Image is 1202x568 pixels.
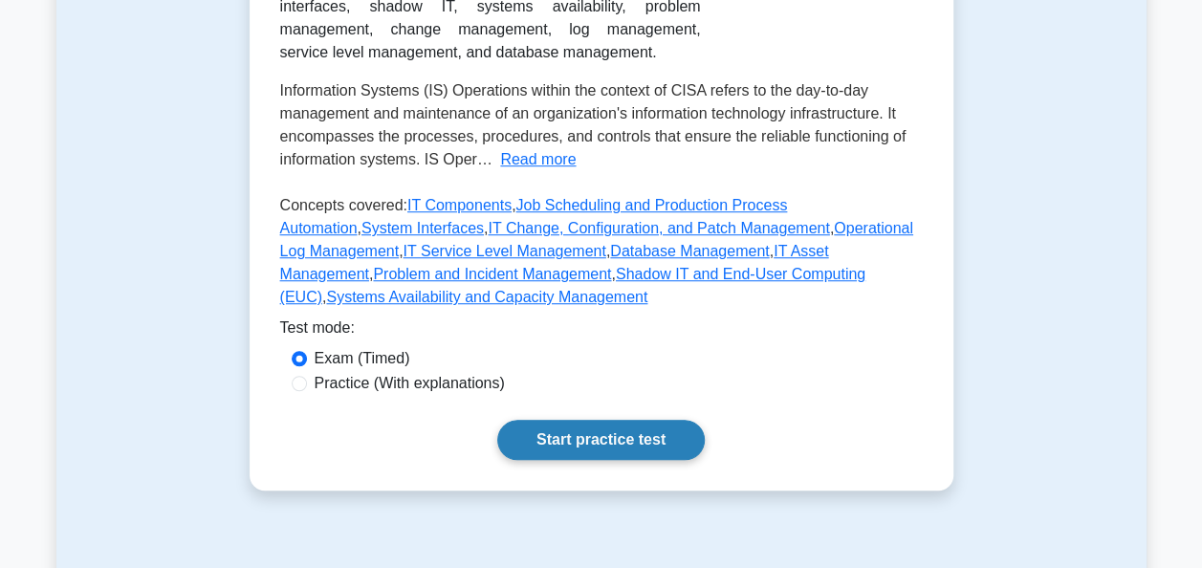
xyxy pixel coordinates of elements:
[315,347,410,370] label: Exam (Timed)
[280,197,788,236] a: Job Scheduling and Production Process Automation
[280,82,907,167] span: Information Systems (IS) Operations within the context of CISA refers to the day-to-day managemen...
[361,220,484,236] a: System Interfaces
[373,266,611,282] a: Problem and Incident Management
[500,148,576,171] button: Read more
[488,220,829,236] a: IT Change, Configuration, and Patch Management
[326,289,647,305] a: Systems Availability and Capacity Management
[280,317,923,347] div: Test mode:
[610,243,769,259] a: Database Management
[403,243,605,259] a: IT Service Level Management
[497,420,705,460] a: Start practice test
[280,194,923,317] p: Concepts covered: , , , , , , , , , ,
[407,197,512,213] a: IT Components
[315,372,505,395] label: Practice (With explanations)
